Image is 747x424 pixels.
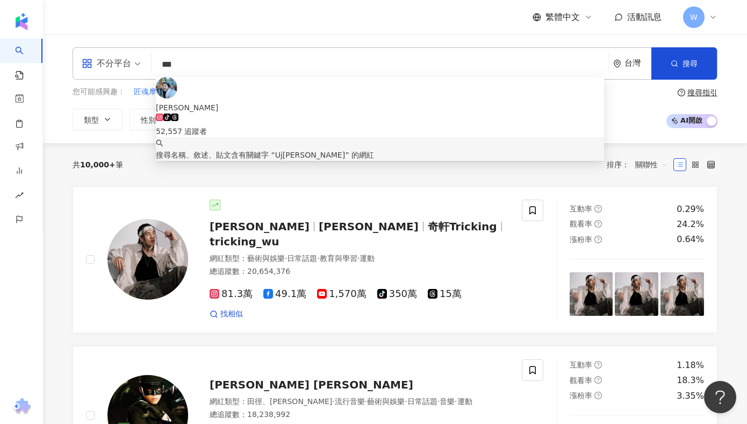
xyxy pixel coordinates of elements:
[317,254,319,263] span: ·
[73,87,125,97] span: 您可能感興趣：
[11,398,32,415] img: chrome extension
[457,397,472,406] span: 運動
[319,220,419,233] span: [PERSON_NAME]
[15,39,37,81] a: search
[156,102,604,114] div: [PERSON_NAME]
[13,13,30,30] img: logo icon
[332,397,334,406] span: ·
[15,185,24,209] span: rise
[317,288,367,300] span: 1,570萬
[428,220,497,233] span: 奇軒Tricking
[677,218,704,230] div: 24.2%
[73,160,123,169] div: 共 筆
[677,390,704,402] div: 3.35%
[570,235,592,244] span: 漲粉率
[210,409,509,420] div: 總追蹤數 ： 18,238,992
[210,220,310,233] span: [PERSON_NAME]
[156,77,177,98] img: KOL Avatar
[660,272,704,316] img: post-image
[607,156,673,173] div: 排序：
[594,376,602,384] span: question-circle
[133,86,179,98] button: 匠魂摩登料理
[690,11,698,23] span: W
[210,266,509,277] div: 總追蹤數 ： 20,654,376
[156,149,604,161] div: 搜尋名稱、敘述、貼文含有關鍵字 “ ” 的網紅
[677,359,704,371] div: 1.18%
[130,109,180,130] button: 性別
[320,254,357,263] span: 教育與學習
[651,47,717,80] button: 搜尋
[594,392,602,399] span: question-circle
[405,397,407,406] span: ·
[704,381,736,413] iframe: Help Scout Beacon - Open
[367,397,405,406] span: 藝術與娛樂
[210,253,509,264] div: 網紅類型 ：
[360,254,375,263] span: 運動
[220,309,243,320] span: 找相似
[437,397,440,406] span: ·
[570,272,613,316] img: post-image
[677,234,704,245] div: 0.64%
[156,139,163,147] span: search
[210,397,509,407] div: 網紅類型 ：
[613,60,621,68] span: environment
[377,288,417,300] span: 350萬
[570,204,592,213] span: 互動率
[80,160,116,169] span: 10,000+
[678,89,685,96] span: question-circle
[683,59,698,68] span: 搜尋
[134,87,179,97] span: 匠魂摩登料理
[440,397,455,406] span: 音樂
[247,254,285,263] span: 藝術與娛樂
[428,288,462,300] span: 15萬
[210,235,279,248] span: tricking_wu
[545,11,580,23] span: 繁體中文
[455,397,457,406] span: ·
[615,272,658,316] img: post-image
[570,391,592,400] span: 漲粉率
[594,361,602,369] span: question-circle
[82,55,131,72] div: 不分平台
[407,397,437,406] span: 日常話題
[570,376,592,385] span: 觀看率
[210,378,413,391] span: [PERSON_NAME] [PERSON_NAME]
[624,59,651,68] div: 台灣
[156,125,604,137] div: 52,557 追蹤者
[365,397,367,406] span: ·
[594,236,602,243] span: question-circle
[73,186,717,333] a: KOL Avatar[PERSON_NAME][PERSON_NAME]奇軒Trickingtricking_wu網紅類型：藝術與娛樂·日常話題·教育與學習·運動總追蹤數：20,654,3768...
[210,309,243,320] a: 找相似
[335,397,365,406] span: 流行音樂
[247,397,332,406] span: 田徑、[PERSON_NAME]
[73,109,123,130] button: 類型
[107,219,188,300] img: KOL Avatar
[677,203,704,215] div: 0.29%
[677,374,704,386] div: 18.3%
[594,205,602,213] span: question-circle
[687,88,717,97] div: 搜尋指引
[594,220,602,228] span: question-circle
[570,220,592,228] span: 觀看率
[275,151,345,159] span: Uj[PERSON_NAME]
[635,156,667,173] span: 關聯性
[285,254,287,263] span: ·
[210,288,253,300] span: 81.3萬
[82,58,92,69] span: appstore
[84,116,99,124] span: 類型
[570,361,592,369] span: 互動率
[141,116,156,124] span: 性別
[287,254,317,263] span: 日常話題
[263,288,306,300] span: 49.1萬
[627,12,662,22] span: 活動訊息
[357,254,360,263] span: ·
